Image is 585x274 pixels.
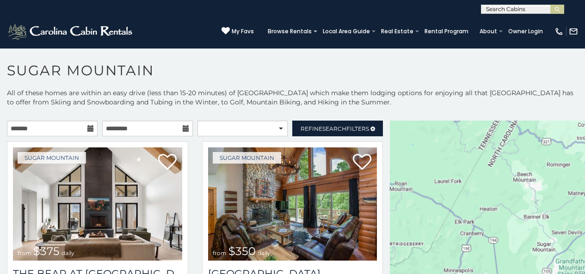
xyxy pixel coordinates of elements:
[554,27,564,36] img: phone-regular-white.png
[504,25,548,38] a: Owner Login
[18,152,86,164] a: Sugar Mountain
[569,27,578,36] img: mail-regular-white.png
[13,147,182,261] img: The Bear At Sugar Mountain
[301,125,369,132] span: Refine Filters
[232,27,254,36] span: My Favs
[208,147,377,261] a: Grouse Moor Lodge from $350 daily
[7,22,135,41] img: White-1-2.png
[258,250,271,256] span: daily
[158,153,177,172] a: Add to favorites
[62,250,74,256] span: daily
[208,147,377,261] img: Grouse Moor Lodge
[228,244,256,258] span: $350
[222,27,254,36] a: My Favs
[263,25,316,38] a: Browse Rentals
[420,25,473,38] a: Rental Program
[475,25,502,38] a: About
[213,250,227,256] span: from
[18,250,31,256] span: from
[376,25,418,38] a: Real Estate
[33,244,60,258] span: $375
[213,152,281,164] a: Sugar Mountain
[13,147,182,261] a: The Bear At Sugar Mountain from $375 daily
[322,125,346,132] span: Search
[292,121,383,136] a: RefineSearchFilters
[318,25,375,38] a: Local Area Guide
[353,153,371,172] a: Add to favorites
